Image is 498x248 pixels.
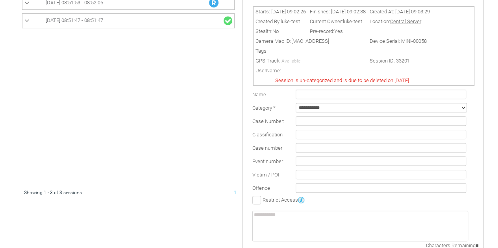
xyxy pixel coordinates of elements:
[331,9,366,15] span: [DATE] 09:02:38
[24,190,82,195] span: Showing 1 - 3 of 3 sessions
[255,9,270,15] span: Starts:
[252,145,282,151] span: Case number
[334,28,343,34] span: Yes
[255,58,280,64] span: GPS Track:
[252,185,270,191] span: Offence
[252,118,284,124] span: Case Number:
[395,9,430,15] span: [DATE] 09:03:29
[308,26,368,36] td: Pre-record:
[24,16,232,26] a: [DATE] 08:51:47 - 08:51:47
[370,9,394,15] span: Created At:
[252,158,283,164] span: Event number
[250,195,480,205] td: Restrict Access
[291,38,329,44] span: [MAC_ADDRESS]
[401,38,427,44] span: MINI-00058
[308,17,368,26] td: Current Owner:
[252,132,283,138] span: Classification
[255,48,268,54] span: Tags:
[272,28,279,34] span: No
[275,77,410,83] span: Session is un-categorized and is due to be deleted on [DATE].
[310,9,330,15] span: Finishes:
[343,18,362,24] span: luke-test
[390,18,421,24] span: Central Server
[254,26,308,36] td: Stealth:
[370,58,395,64] span: Session ID:
[252,172,279,178] span: Victim / POI
[281,18,300,24] span: luke-test
[370,38,400,44] span: Device Serial:
[368,17,432,26] td: Location:
[271,9,306,15] span: [DATE] 09:02:26
[252,105,276,111] label: Category *
[255,68,281,73] span: UserName:
[396,58,410,64] span: 33201
[254,36,368,46] td: Camera Mac ID:
[234,190,237,195] span: 1
[252,92,266,97] label: Name
[254,17,308,26] td: Created By:
[46,17,103,23] span: [DATE] 08:51:47 - 08:51:47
